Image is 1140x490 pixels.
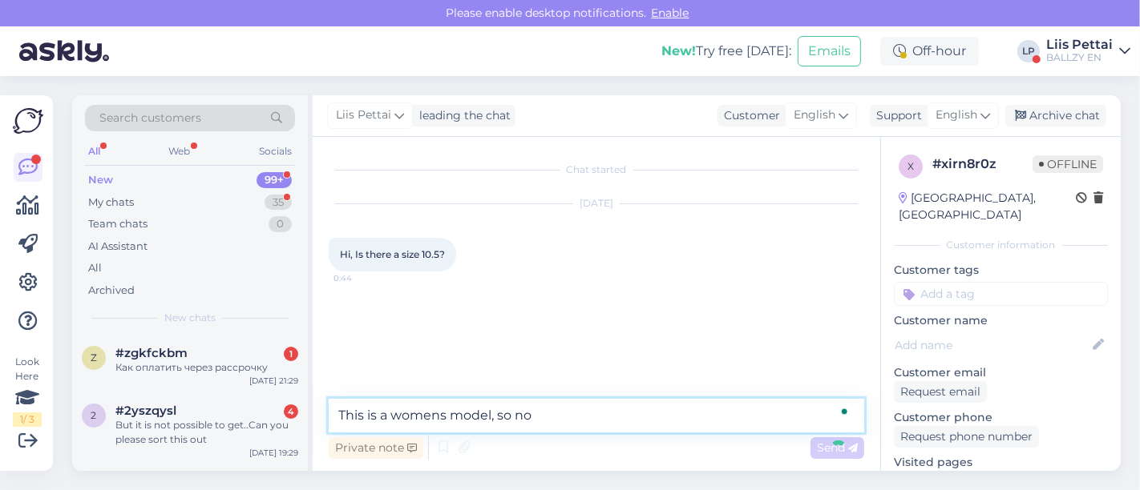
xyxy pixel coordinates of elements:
div: 1 / 3 [13,412,42,427]
div: Customer [718,107,780,124]
span: 0:44 [334,272,394,284]
div: Archive chat [1005,105,1106,127]
div: 35 [265,195,292,211]
span: English [936,106,977,124]
div: [DATE] [329,196,864,211]
div: Request email [894,381,987,403]
p: Customer tags [894,262,1108,279]
b: New! [661,43,696,58]
div: [DATE] 19:29 [249,447,298,459]
div: # xirn8r0z [932,155,1033,174]
div: Try free [DATE]: [661,42,791,61]
p: Customer name [894,312,1108,329]
input: Add name [895,336,1089,354]
div: [GEOGRAPHIC_DATA], [GEOGRAPHIC_DATA] [899,190,1076,223]
span: Offline [1033,155,1103,173]
span: Search customers [99,110,201,127]
div: Liis Pettai [1046,38,1113,51]
div: Team chats [88,216,148,232]
div: leading the chat [413,107,511,124]
button: Emails [798,36,861,66]
div: Chat started [329,163,864,177]
p: Customer email [894,364,1108,381]
div: Customer information [894,238,1108,252]
div: Socials [256,141,295,162]
span: #zgkfckbm [115,346,188,360]
p: Customer phone [894,409,1108,426]
span: Hi, Is there a size 10.5? [340,248,445,260]
div: Как оплатить через рассрочку [115,360,298,375]
span: Enable [647,6,694,20]
div: Off-hour [880,37,979,66]
div: 1 [284,347,298,361]
div: LP [1017,40,1040,62]
div: All [88,260,102,276]
div: Request phone number [894,426,1039,448]
img: Askly Logo [13,108,43,134]
div: BALLZY EN [1046,51,1113,64]
p: Visited pages [894,454,1108,471]
div: 99+ [257,172,292,188]
div: My chats [88,195,134,211]
span: English [794,106,835,124]
span: Liis Pettai [336,106,391,124]
span: #2yszqysl [115,404,176,418]
div: Look Here [13,355,42,427]
div: 4 [284,404,298,419]
div: New [88,172,113,188]
a: Liis PettaiBALLZY EN [1046,38,1130,64]
span: 2 [91,409,97,421]
div: 0 [269,216,292,232]
span: x [908,160,914,172]
div: [DATE] 21:29 [249,375,298,387]
span: New chats [164,311,216,325]
div: But it is not possible to get..Can you please sort this out [115,418,298,447]
span: z [91,351,97,363]
div: All [85,141,103,162]
div: Archived [88,283,135,299]
div: Support [870,107,922,124]
input: Add a tag [894,282,1108,306]
div: Web [166,141,194,162]
div: AI Assistant [88,239,148,255]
